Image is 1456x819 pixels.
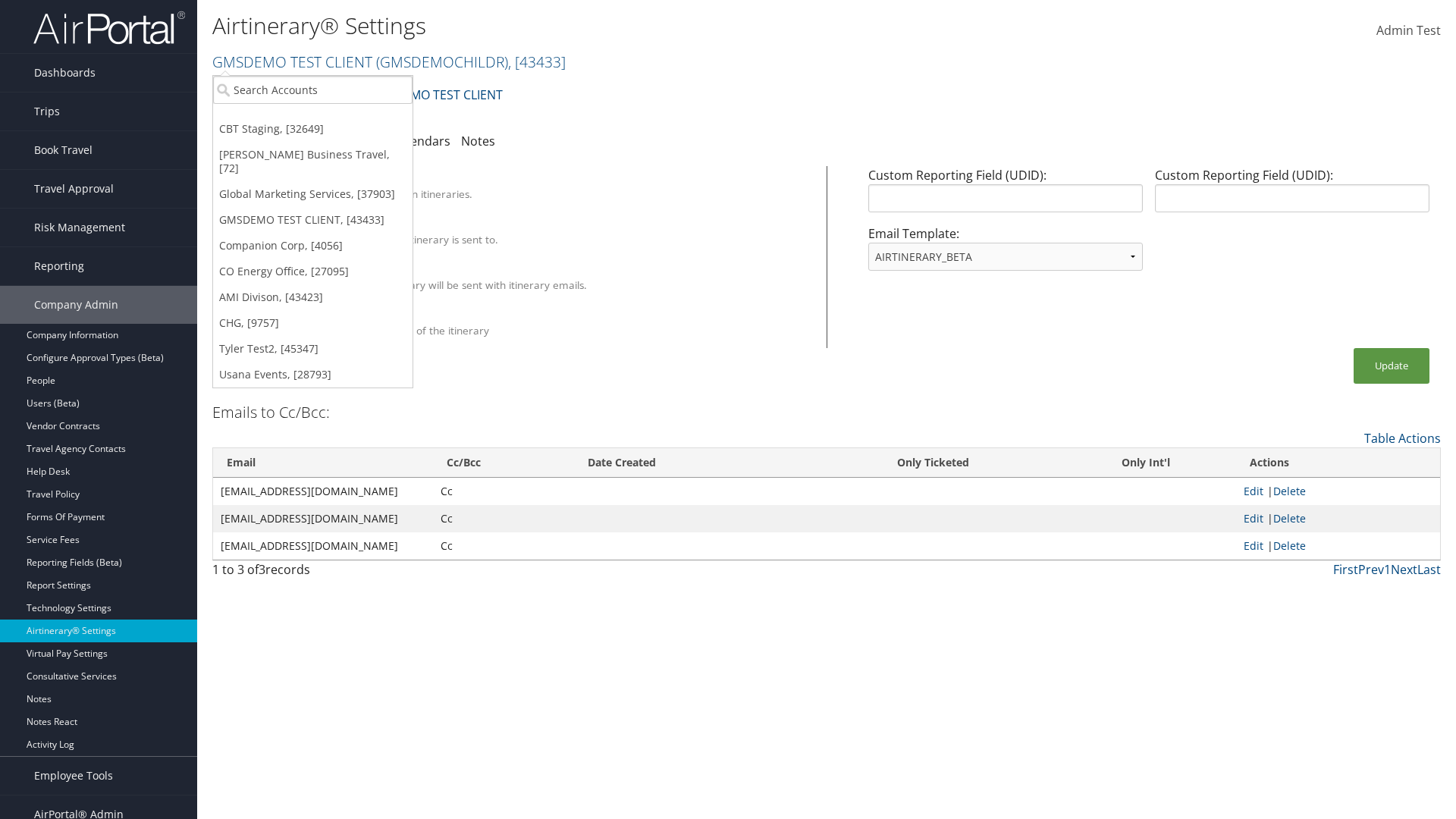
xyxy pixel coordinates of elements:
input: Search Accounts [213,76,413,104]
h1: Airtinerary® Settings [212,10,1031,42]
span: , [ 43433 ] [508,52,566,72]
td: [EMAIL_ADDRESS][DOMAIN_NAME] [213,478,433,505]
span: Travel Approval [34,170,114,208]
a: AMI Divison, [43423] [213,284,413,310]
span: Company Admin [34,286,118,324]
a: Companion Corp, [4056] [213,233,413,259]
h3: Emails to Cc/Bcc: [212,402,330,423]
div: 1 to 3 of records [212,560,510,586]
span: 3 [259,561,265,578]
div: Custom Reporting Field (UDID): [862,166,1149,224]
th: Actions [1236,448,1440,478]
td: | [1236,505,1440,532]
td: [EMAIL_ADDRESS][DOMAIN_NAME] [213,505,433,532]
td: | [1236,478,1440,505]
a: Edit [1244,484,1263,498]
div: Show Survey [283,309,808,323]
th: Only Int'l: activate to sort column ascending [1056,448,1236,478]
a: CBT Staging, [32649] [213,116,413,142]
label: A PDF version of the itinerary will be sent with itinerary emails. [283,278,587,293]
span: Dashboards [34,54,96,92]
div: Custom Reporting Field (UDID): [1149,166,1436,224]
a: Next [1391,561,1417,578]
a: Table Actions [1364,430,1441,447]
td: Cc [433,505,573,532]
span: ( GMSDEMOCHILDR ) [376,52,508,72]
a: GMSDEMO TEST CLIENT, [43433] [213,207,413,233]
a: Edit [1244,511,1263,526]
img: airportal-logo.png [33,10,185,45]
div: Override Email [283,218,808,232]
span: Employee Tools [34,757,113,795]
a: Delete [1273,538,1306,553]
a: Last [1417,561,1441,578]
th: Only Ticketed: activate to sort column ascending [810,448,1056,478]
a: Edit [1244,538,1263,553]
span: Risk Management [34,209,125,246]
th: Date Created: activate to sort column ascending [574,448,810,478]
span: Book Travel [34,131,93,169]
a: [PERSON_NAME] Business Travel, [72] [213,142,413,181]
div: Email Template: [862,224,1149,283]
td: Cc [433,478,573,505]
a: Usana Events, [28793] [213,362,413,388]
td: | [1236,532,1440,560]
a: 1 [1384,561,1391,578]
a: Delete [1273,511,1306,526]
span: Reporting [34,247,84,285]
a: Delete [1273,484,1306,498]
a: Admin Test [1376,8,1441,55]
th: Email: activate to sort column ascending [213,448,433,478]
a: CO Energy Office, [27095] [213,259,413,284]
a: Calendars [393,133,450,149]
a: Notes [461,133,495,149]
span: Admin Test [1376,22,1441,39]
a: First [1333,561,1358,578]
td: Cc [433,532,573,560]
button: Update [1354,348,1429,384]
a: CHG, [9757] [213,310,413,336]
div: Attach PDF [283,264,808,278]
th: Cc/Bcc: activate to sort column ascending [433,448,573,478]
span: Trips [34,93,60,130]
a: Prev [1358,561,1384,578]
a: Global Marketing Services, [37903] [213,181,413,207]
div: Client Name [283,173,808,187]
a: GMSDEMO TEST CLIENT [212,52,566,72]
a: Tyler Test2, [45347] [213,336,413,362]
td: [EMAIL_ADDRESS][DOMAIN_NAME] [213,532,433,560]
a: GMSDEMO TEST CLIENT [368,80,503,110]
